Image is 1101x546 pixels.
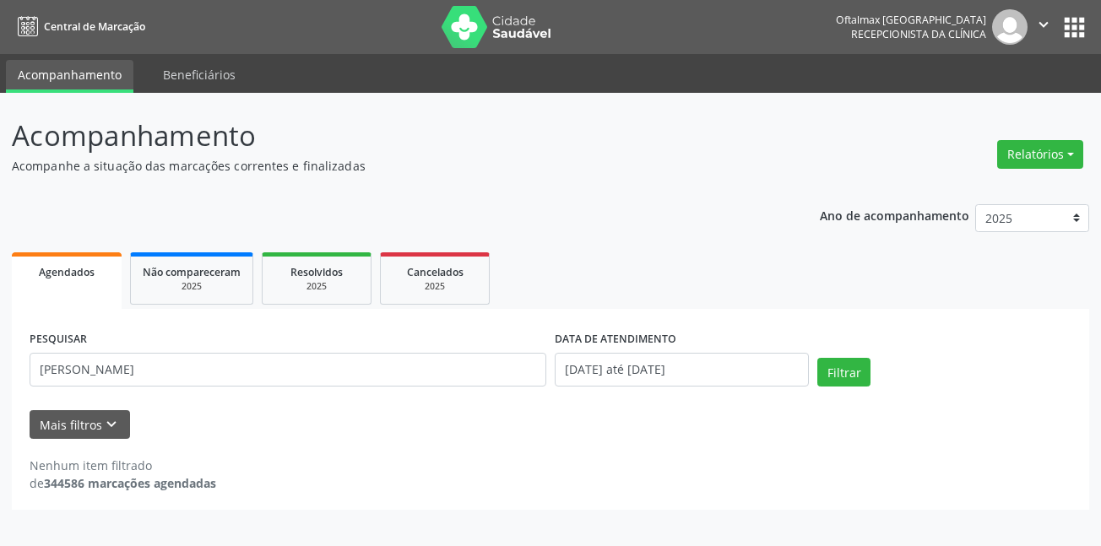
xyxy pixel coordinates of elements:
div: 2025 [393,280,477,293]
p: Acompanhe a situação das marcações correntes e finalizadas [12,157,766,175]
span: Cancelados [407,265,464,279]
div: 2025 [274,280,359,293]
div: Nenhum item filtrado [30,457,216,474]
p: Ano de acompanhamento [820,204,969,225]
span: Agendados [39,265,95,279]
span: Recepcionista da clínica [851,27,986,41]
button: Relatórios [997,140,1083,169]
i:  [1034,15,1053,34]
label: DATA DE ATENDIMENTO [555,327,676,353]
span: Não compareceram [143,265,241,279]
a: Beneficiários [151,60,247,89]
button: Mais filtroskeyboard_arrow_down [30,410,130,440]
i: keyboard_arrow_down [102,415,121,434]
a: Central de Marcação [12,13,145,41]
div: de [30,474,216,492]
input: Nome, código do beneficiário ou CPF [30,353,546,387]
div: Oftalmax [GEOGRAPHIC_DATA] [836,13,986,27]
a: Acompanhamento [6,60,133,93]
button: apps [1060,13,1089,42]
div: 2025 [143,280,241,293]
img: img [992,9,1028,45]
strong: 344586 marcações agendadas [44,475,216,491]
span: Central de Marcação [44,19,145,34]
button:  [1028,9,1060,45]
span: Resolvidos [290,265,343,279]
label: PESQUISAR [30,327,87,353]
input: Selecione um intervalo [555,353,809,387]
p: Acompanhamento [12,115,766,157]
button: Filtrar [817,358,870,387]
